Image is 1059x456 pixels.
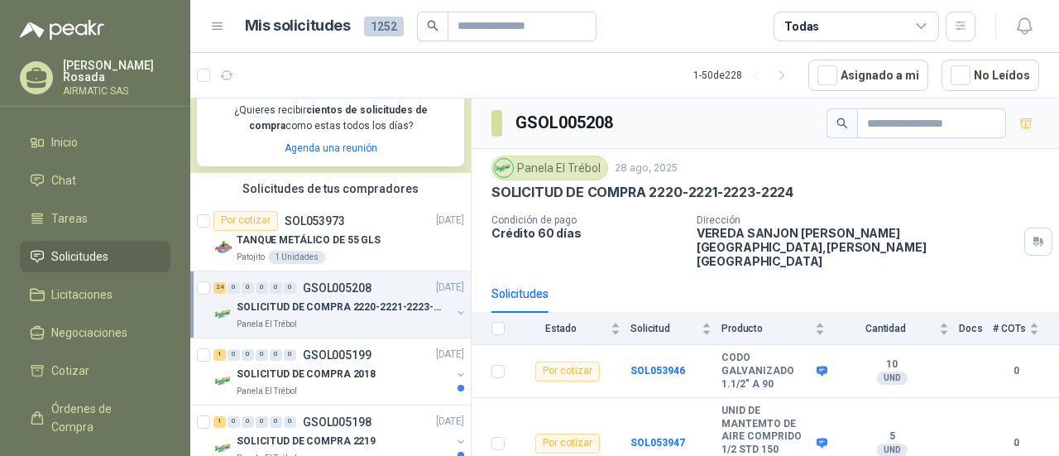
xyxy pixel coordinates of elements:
[213,345,467,398] a: 1 0 0 0 0 0 GSOL005199[DATE] Company LogoSOLICITUD DE COMPRA 2018Panela El Trébol
[228,416,240,428] div: 0
[491,184,793,201] p: SOLICITUD DE COMPRA 2220-2221-2223-2224
[207,103,454,134] p: ¿Quieres recibir como estas todos los días?
[242,349,254,361] div: 0
[270,416,282,428] div: 0
[51,133,78,151] span: Inicio
[515,110,616,136] h3: GSOL005208
[20,127,170,158] a: Inicio
[836,118,848,129] span: search
[51,247,108,266] span: Solicitudes
[213,282,226,294] div: 24
[20,20,104,40] img: Logo peakr
[268,251,325,264] div: 1 Unidades
[303,416,371,428] p: GSOL005198
[535,434,600,454] div: Por cotizar
[213,416,226,428] div: 1
[51,324,127,342] span: Negociaciones
[835,323,936,334] span: Cantidad
[303,282,371,294] p: GSOL005208
[190,204,471,271] a: Por cotizarSOL053973[DATE] Company LogoTANQUE METÁLICO DE 55 GLSPatojito1 Unidades
[285,142,377,154] a: Agenda una reunión
[784,17,819,36] div: Todas
[877,372,908,385] div: UND
[213,238,233,257] img: Company Logo
[436,280,464,295] p: [DATE]
[249,104,428,132] b: cientos de solicitudes de compra
[693,62,795,89] div: 1 - 50 de 228
[51,400,155,436] span: Órdenes de Compra
[237,233,381,248] p: TANQUE METÁLICO DE 55 GLS
[630,437,685,449] a: SOL053947
[615,161,678,176] p: 28 ago, 2025
[63,60,170,83] p: [PERSON_NAME] Rosada
[237,367,376,382] p: SOLICITUD DE COMPRA 2018
[993,363,1039,379] b: 0
[993,313,1059,345] th: # COTs
[20,355,170,386] a: Cotizar
[242,282,254,294] div: 0
[436,414,464,430] p: [DATE]
[721,352,812,391] b: CODO GALVANIZADO 1.1/2" A 90
[630,313,721,345] th: Solicitud
[491,156,608,180] div: Panela El Trébol
[721,323,812,334] span: Producto
[242,416,254,428] div: 0
[213,372,233,391] img: Company Logo
[228,282,240,294] div: 0
[256,282,268,294] div: 0
[20,279,170,310] a: Licitaciones
[20,393,170,443] a: Órdenes de Compra
[515,313,630,345] th: Estado
[63,86,170,96] p: AIRMATIC SAS
[51,286,113,304] span: Licitaciones
[535,362,600,382] div: Por cotizar
[630,323,698,334] span: Solicitud
[228,349,240,361] div: 0
[213,211,278,231] div: Por cotizar
[284,416,296,428] div: 0
[20,165,170,196] a: Chat
[515,323,607,334] span: Estado
[237,385,297,398] p: Panela El Trébol
[213,278,467,331] a: 24 0 0 0 0 0 GSOL005208[DATE] Company LogoSOLICITUD DE COMPRA 2220-2221-2223-2224Panela El Trébol
[20,203,170,234] a: Tareas
[697,214,1018,226] p: Dirección
[213,305,233,324] img: Company Logo
[51,171,76,190] span: Chat
[213,349,226,361] div: 1
[20,317,170,348] a: Negociaciones
[495,159,513,177] img: Company Logo
[284,282,296,294] div: 0
[237,251,265,264] p: Patojito
[20,241,170,272] a: Solicitudes
[835,430,949,444] b: 5
[285,215,345,227] p: SOL053973
[436,347,464,362] p: [DATE]
[256,416,268,428] div: 0
[237,434,376,449] p: SOLICITUD DE COMPRA 2219
[256,349,268,361] div: 0
[245,14,351,38] h1: Mis solicitudes
[835,313,959,345] th: Cantidad
[808,60,928,91] button: Asignado a mi
[630,365,685,377] a: SOL053946
[237,300,443,315] p: SOLICITUD DE COMPRA 2220-2221-2223-2224
[51,209,88,228] span: Tareas
[284,349,296,361] div: 0
[942,60,1039,91] button: No Leídos
[51,362,89,380] span: Cotizar
[303,349,371,361] p: GSOL005199
[190,173,471,204] div: Solicitudes de tus compradores
[491,285,549,303] div: Solicitudes
[491,214,683,226] p: Condición de pago
[697,226,1018,268] p: VEREDA SANJON [PERSON_NAME] [GEOGRAPHIC_DATA] , [PERSON_NAME][GEOGRAPHIC_DATA]
[364,17,404,36] span: 1252
[721,313,835,345] th: Producto
[835,358,949,372] b: 10
[270,349,282,361] div: 0
[427,20,438,31] span: search
[491,226,683,240] p: Crédito 60 días
[237,318,297,331] p: Panela El Trébol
